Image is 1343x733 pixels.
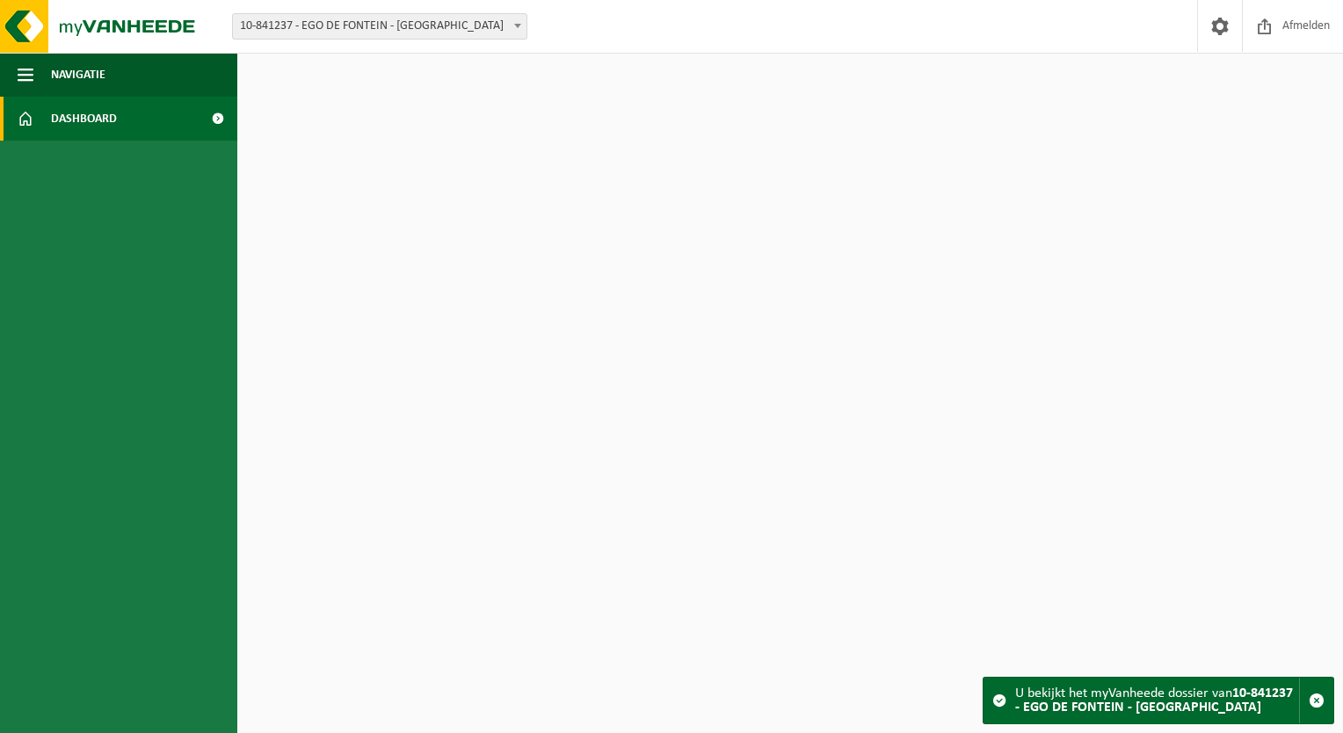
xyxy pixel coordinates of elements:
span: Navigatie [51,53,105,97]
span: 10-841237 - EGO DE FONTEIN - SINT-NIKLAAS [232,13,527,40]
strong: 10-841237 - EGO DE FONTEIN - [GEOGRAPHIC_DATA] [1015,686,1293,715]
span: Dashboard [51,97,117,141]
div: U bekijkt het myVanheede dossier van [1015,678,1299,723]
span: 10-841237 - EGO DE FONTEIN - SINT-NIKLAAS [233,14,526,39]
